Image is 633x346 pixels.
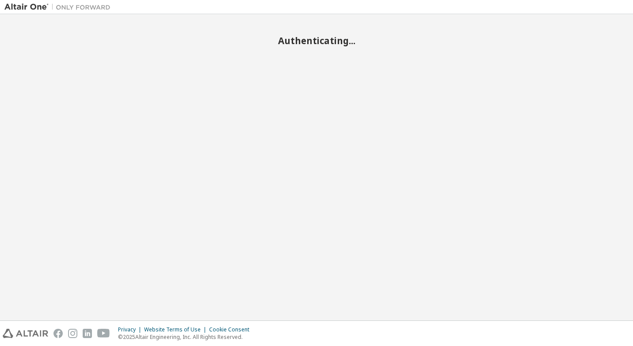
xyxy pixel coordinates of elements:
[118,333,255,341] p: © 2025 Altair Engineering, Inc. All Rights Reserved.
[83,329,92,338] img: linkedin.svg
[3,329,48,338] img: altair_logo.svg
[118,326,144,333] div: Privacy
[144,326,209,333] div: Website Terms of Use
[68,329,77,338] img: instagram.svg
[4,35,629,46] h2: Authenticating...
[53,329,63,338] img: facebook.svg
[4,3,115,11] img: Altair One
[97,329,110,338] img: youtube.svg
[209,326,255,333] div: Cookie Consent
